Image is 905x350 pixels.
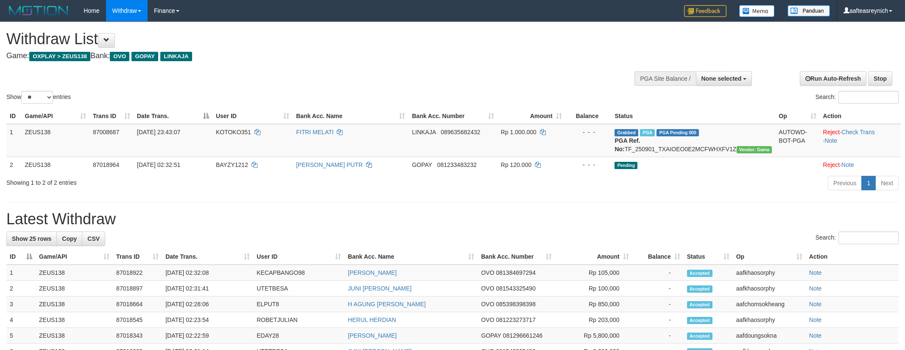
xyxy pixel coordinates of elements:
span: Copy [62,235,77,242]
td: [DATE] 02:28:06 [162,296,253,312]
th: Amount: activate to sort column ascending [497,108,565,124]
span: Copy 081223273717 to clipboard [496,316,536,323]
th: Date Trans.: activate to sort column ascending [162,249,253,265]
th: Action [806,249,899,265]
a: Copy [56,231,82,246]
td: 1 [6,265,36,281]
img: panduan.png [788,5,830,17]
span: Accepted [687,270,712,277]
span: OVO [481,285,494,292]
span: PGA Pending [656,129,699,136]
button: None selected [696,71,752,86]
th: Trans ID: activate to sort column ascending [113,249,162,265]
a: Previous [828,176,862,190]
td: [DATE] 02:31:41 [162,281,253,296]
span: GOPAY [481,332,501,339]
th: Bank Acc. Number: activate to sort column ascending [408,108,497,124]
td: 87018343 [113,328,162,344]
span: Copy 081543325490 to clipboard [496,285,536,292]
span: [DATE] 02:32:51 [137,161,180,168]
span: Accepted [687,301,712,308]
a: Next [875,176,899,190]
b: PGA Ref. No: [615,137,640,152]
th: Action [820,108,901,124]
td: 2 [6,281,36,296]
span: Accepted [687,333,712,340]
td: ZEUS138 [36,328,113,344]
th: Op: activate to sort column ascending [775,108,819,124]
span: 87018964 [93,161,119,168]
th: ID [6,108,22,124]
td: ZEUS138 [36,312,113,328]
td: KECAPBANGO98 [253,265,344,281]
label: Search: [816,91,899,104]
a: Note [809,285,822,292]
a: Stop [868,71,892,86]
td: aafdoungsokna [733,328,806,344]
span: Rp 1.000.000 [501,129,536,135]
span: OVO [481,269,494,276]
td: Rp 5,800,000 [555,328,632,344]
th: Op: activate to sort column ascending [733,249,806,265]
span: 87008687 [93,129,119,135]
th: Status: activate to sort column ascending [684,249,733,265]
span: Pending [615,162,637,169]
td: [DATE] 02:22:59 [162,328,253,344]
span: OXPLAY > ZEUS138 [29,52,90,61]
input: Search: [838,231,899,244]
td: · [820,157,901,172]
th: Balance [565,108,612,124]
td: - [632,281,684,296]
img: Feedback.jpg [684,5,726,17]
td: 4 [6,312,36,328]
a: Note [841,161,854,168]
span: Copy 081384697294 to clipboard [496,269,536,276]
div: - - - [569,161,608,169]
td: aafchomsokheang [733,296,806,312]
th: Bank Acc. Name: activate to sort column ascending [344,249,478,265]
span: GOPAY [412,161,432,168]
td: 87018897 [113,281,162,296]
label: Search: [816,231,899,244]
span: Rp 120.000 [501,161,531,168]
span: CSV [87,235,100,242]
span: OVO [481,316,494,323]
span: None selected [701,75,742,82]
td: 5 [6,328,36,344]
a: FITRI MELATI [296,129,333,135]
th: Amount: activate to sort column ascending [555,249,632,265]
img: MOTION_logo.png [6,4,71,17]
a: Check Trans [841,129,875,135]
a: [PERSON_NAME] [348,332,397,339]
td: ROBETJULIAN [253,312,344,328]
span: Show 25 rows [12,235,51,242]
td: UTETBESA [253,281,344,296]
a: 1 [861,176,876,190]
span: Grabbed [615,129,638,136]
td: aafkhaosorphy [733,312,806,328]
label: Show entries [6,91,71,104]
img: Button%20Memo.svg [739,5,775,17]
th: Status [611,108,775,124]
td: 1 [6,124,22,157]
td: 87018922 [113,265,162,281]
td: - [632,265,684,281]
h4: Game: Bank: [6,52,595,60]
td: ZEUS138 [22,124,89,157]
td: TF_250901_TXAIOEO0E2MCFWHXFV1Z [611,124,775,157]
td: ZEUS138 [22,157,89,172]
th: Game/API: activate to sort column ascending [22,108,89,124]
td: ELPUT8 [253,296,344,312]
div: Showing 1 to 2 of 2 entries [6,175,371,187]
a: H AGUNG [PERSON_NAME] [348,301,426,308]
div: - - - [569,128,608,136]
a: Note [809,269,822,276]
div: PGA Site Balance / [634,71,696,86]
a: Note [809,332,822,339]
a: Show 25 rows [6,231,57,246]
th: Trans ID: activate to sort column ascending [89,108,134,124]
span: GOPAY [131,52,158,61]
a: JUNI [PERSON_NAME] [348,285,411,292]
a: Reject [823,161,840,168]
th: User ID: activate to sort column ascending [212,108,293,124]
